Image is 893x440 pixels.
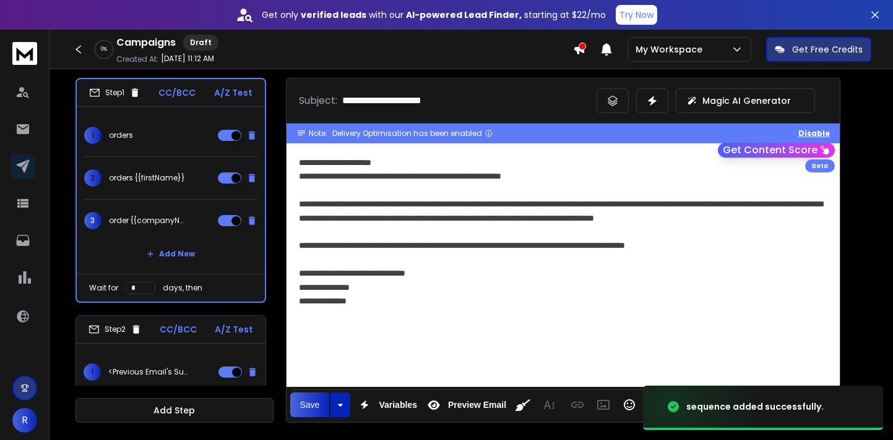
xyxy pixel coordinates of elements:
[686,400,824,413] div: sequence added successfully.
[353,392,420,417] button: Variables
[215,323,253,336] p: A/Z Test
[109,173,185,183] p: orders {{firstName}}
[537,392,561,417] button: More Text
[158,87,196,99] p: CC/BCC
[309,129,327,138] span: Note:
[792,43,863,56] p: Get Free Credits
[406,9,522,21] strong: AI-powered Lead Finder,
[109,216,188,226] p: order {{companyName}}
[566,392,589,417] button: Insert Link (⌘K)
[116,54,158,64] p: Created At:
[84,169,101,187] span: 2
[446,400,509,410] span: Preview Email
[109,130,133,140] p: orders
[376,400,420,410] span: Variables
[301,9,366,21] strong: verified leads
[592,392,615,417] button: Insert Image (⌘P)
[718,143,835,158] button: Get Content Score
[88,324,142,335] div: Step 2
[798,129,830,138] button: Disable
[84,127,101,144] span: 1
[108,367,188,377] p: <Previous Email's Subject>
[101,46,107,53] p: 0 %
[214,87,252,99] p: A/Z Test
[619,9,654,21] p: Try Now
[89,87,140,98] div: Step 1
[511,392,535,417] button: Clean HTML
[84,363,101,381] span: 1
[75,398,274,423] button: Add Step
[12,42,37,65] img: logo
[766,37,871,62] button: Get Free Credits
[636,43,707,56] p: My Workspace
[299,93,337,108] p: Subject:
[84,212,101,229] span: 3
[12,408,37,433] button: R
[618,392,641,417] button: Emoticons
[332,129,493,138] div: Delivery Optimisation has been enabled
[676,88,815,113] button: Magic AI Generator
[422,392,509,417] button: Preview Email
[805,159,835,172] div: Beta
[183,35,218,51] div: Draft
[116,35,176,50] h1: Campaigns
[702,95,791,107] p: Magic AI Generator
[616,5,657,25] button: Try Now
[160,323,197,336] p: CC/BCC
[290,392,330,417] button: Save
[163,283,202,293] p: days, then
[161,54,214,64] p: [DATE] 11:12 AM
[137,242,205,266] button: Add New
[75,78,266,303] li: Step1CC/BCCA/Z Test1orders2orders {{firstName}}3order {{companyName}}Add NewWait fordays, then
[262,9,606,21] p: Get only with our starting at $22/mo
[89,283,118,293] p: Wait for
